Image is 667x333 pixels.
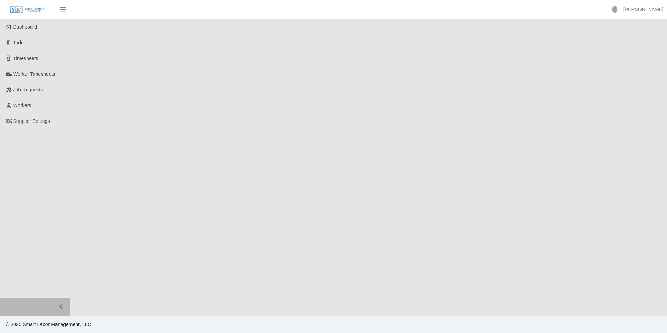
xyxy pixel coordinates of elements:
[13,87,43,92] span: Job Requests
[623,6,664,13] a: [PERSON_NAME]
[13,118,50,124] span: Supplier Settings
[10,6,45,14] img: SLM Logo
[13,71,55,77] span: Worker Timesheets
[13,24,37,30] span: Dashboard
[13,103,31,108] span: Workers
[13,40,24,45] span: Todo
[13,55,38,61] span: Timesheets
[6,321,91,327] span: © 2025 Smart Labor Management, LLC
